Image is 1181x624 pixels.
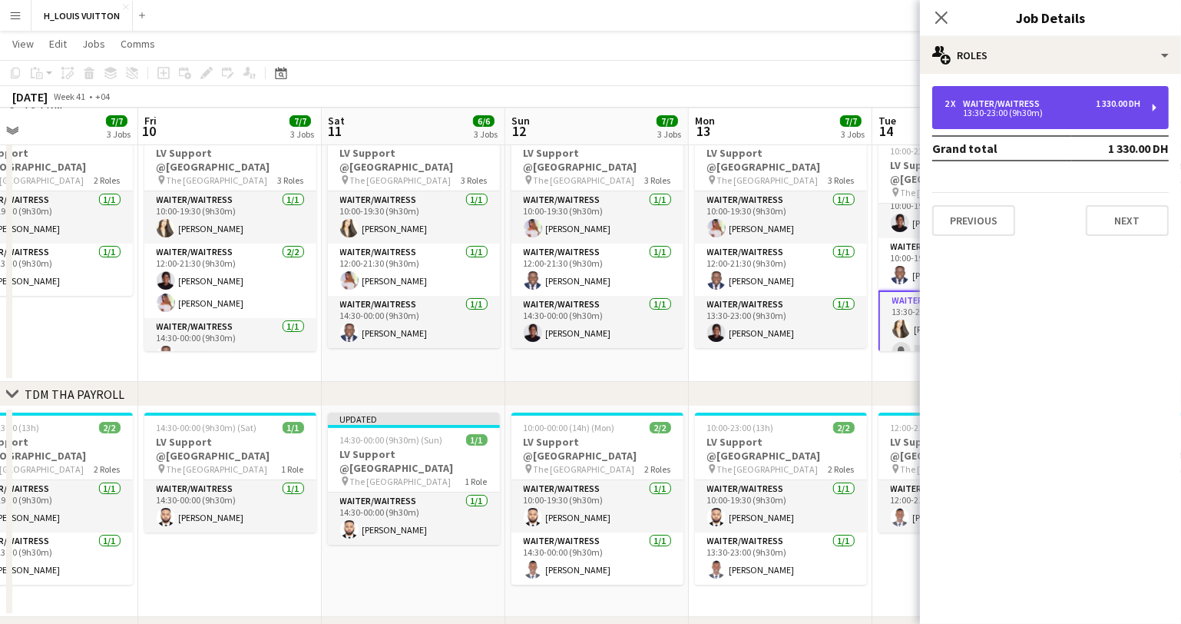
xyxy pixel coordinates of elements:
[328,191,500,244] app-card-role: Waiter/Waitress1/110:00-19:30 (9h30m)[PERSON_NAME]
[82,37,105,51] span: Jobs
[695,124,867,348] app-job-card: 10:00-23:00 (13h)3/3LV Support @[GEOGRAPHIC_DATA] The [GEOGRAPHIC_DATA]3 RolesWaiter/Waitress1/11...
[511,124,683,348] app-job-card: 10:00-00:00 (14h) (Mon)3/3LV Support @[GEOGRAPHIC_DATA] The [GEOGRAPHIC_DATA]3 RolesWaiter/Waitre...
[511,146,683,174] h3: LV Support @[GEOGRAPHIC_DATA]
[328,493,500,545] app-card-role: Waiter/Waitress1/114:30-00:00 (9h30m)[PERSON_NAME]
[328,114,345,128] span: Sat
[876,122,896,140] span: 14
[1086,205,1169,236] button: Next
[144,480,316,533] app-card-role: Waiter/Waitress1/114:30-00:00 (9h30m)[PERSON_NAME]
[707,422,774,433] span: 10:00-23:00 (13h)
[695,480,867,533] app-card-role: Waiter/Waitress1/110:00-19:30 (9h30m)[PERSON_NAME]
[94,174,121,186] span: 2 Roles
[878,480,1050,533] app-card-role: Waiter/Waitress1/112:00-21:30 (9h30m)[PERSON_NAME]
[695,244,867,296] app-card-role: Waiter/Waitress1/112:00-21:30 (9h30m)[PERSON_NAME]
[114,34,161,54] a: Comms
[695,533,867,585] app-card-role: Waiter/Waitress1/113:30-23:00 (9h30m)[PERSON_NAME]
[167,463,268,475] span: The [GEOGRAPHIC_DATA]
[95,91,110,102] div: +04
[920,37,1181,74] div: Roles
[650,422,671,433] span: 2/2
[920,8,1181,28] h3: Job Details
[1072,136,1169,161] td: 1 330.00 DH
[144,318,316,370] app-card-role: Waiter/Waitress1/114:30-00:00 (9h30m)[PERSON_NAME]
[944,98,963,109] div: 2 x
[693,122,715,140] span: 13
[695,191,867,244] app-card-role: Waiter/Waitress1/110:00-19:30 (9h30m)[PERSON_NAME]
[878,290,1050,368] app-card-role: Waiter/Waitress1/213:30-23:00 (9h30m)[PERSON_NAME]
[509,122,530,140] span: 12
[524,422,615,433] span: 10:00-00:00 (14h) (Mon)
[289,115,311,127] span: 7/7
[142,122,157,140] span: 10
[157,422,257,433] span: 14:30-00:00 (9h30m) (Sat)
[144,124,316,351] div: 10:00-00:00 (14h) (Sat)4/4LV Support @[GEOGRAPHIC_DATA] The [GEOGRAPHIC_DATA]3 RolesWaiter/Waitre...
[511,480,683,533] app-card-role: Waiter/Waitress1/110:00-19:30 (9h30m)[PERSON_NAME]
[328,124,500,348] app-job-card: 10:00-00:00 (14h) (Sun)3/3LV Support @[GEOGRAPHIC_DATA] The [GEOGRAPHIC_DATA]3 RolesWaiter/Waitre...
[511,435,683,463] h3: LV Support @[GEOGRAPHIC_DATA]
[1096,98,1140,109] div: 1 330.00 DH
[144,191,316,244] app-card-role: Waiter/Waitress1/110:00-19:30 (9h30m)[PERSON_NAME]
[511,191,683,244] app-card-role: Waiter/Waitress1/110:00-19:30 (9h30m)[PERSON_NAME]
[144,146,316,174] h3: LV Support @[GEOGRAPHIC_DATA]
[878,435,1050,463] h3: LV Support @[GEOGRAPHIC_DATA]
[278,174,304,186] span: 3 Roles
[878,413,1050,533] div: 12:00-21:30 (9h30m)1/1LV Support @[GEOGRAPHIC_DATA] The [GEOGRAPHIC_DATA]1 RoleWaiter/Waitress1/1...
[340,434,443,446] span: 14:30-00:00 (9h30m) (Sun)
[167,174,268,186] span: The [GEOGRAPHIC_DATA]
[144,435,316,463] h3: LV Support @[GEOGRAPHIC_DATA]
[107,128,131,140] div: 3 Jobs
[511,296,683,348] app-card-role: Waiter/Waitress1/114:30-00:00 (9h30m)[PERSON_NAME]
[717,174,819,186] span: The [GEOGRAPHIC_DATA]
[12,89,48,105] div: [DATE]
[49,37,67,51] span: Edit
[474,128,498,140] div: 3 Jobs
[328,447,500,475] h3: LV Support @[GEOGRAPHIC_DATA]
[328,413,500,425] div: Updated
[350,174,452,186] span: The [GEOGRAPHIC_DATA]
[891,145,958,157] span: 10:00-23:00 (13h)
[328,296,500,348] app-card-role: Waiter/Waitress1/114:30-00:00 (9h30m)[PERSON_NAME]
[121,37,155,51] span: Comms
[645,463,671,475] span: 2 Roles
[878,238,1050,290] app-card-role: Waiter/Waitress1/110:00-19:30 (9h30m)[PERSON_NAME]
[282,463,304,475] span: 1 Role
[657,128,681,140] div: 3 Jobs
[901,463,1002,475] span: The [GEOGRAPHIC_DATA]
[840,115,862,127] span: 7/7
[878,186,1050,238] app-card-role: Waiter/Waitress1/110:00-19:30 (9h30m)[PERSON_NAME]
[511,413,683,585] app-job-card: 10:00-00:00 (14h) (Mon)2/2LV Support @[GEOGRAPHIC_DATA] The [GEOGRAPHIC_DATA]2 RolesWaiter/Waitre...
[106,115,127,127] span: 7/7
[12,37,34,51] span: View
[328,413,500,545] app-job-card: Updated14:30-00:00 (9h30m) (Sun)1/1LV Support @[GEOGRAPHIC_DATA] The [GEOGRAPHIC_DATA]1 RoleWaite...
[465,476,488,487] span: 1 Role
[833,422,855,433] span: 2/2
[94,463,121,475] span: 2 Roles
[6,34,40,54] a: View
[645,174,671,186] span: 3 Roles
[328,146,500,174] h3: LV Support @[GEOGRAPHIC_DATA]
[695,146,867,174] h3: LV Support @[GEOGRAPHIC_DATA]
[878,124,1050,351] app-job-card: Updated10:00-23:00 (13h)3/4LV Support @[GEOGRAPHIC_DATA] The [GEOGRAPHIC_DATA]3 RolesWaiter/Waitr...
[43,34,73,54] a: Edit
[944,109,1140,117] div: 13:30-23:00 (9h30m)
[51,91,89,102] span: Week 41
[466,434,488,446] span: 1/1
[326,122,345,140] span: 11
[144,114,157,128] span: Fri
[534,463,635,475] span: The [GEOGRAPHIC_DATA]
[695,296,867,348] app-card-role: Waiter/Waitress1/113:30-23:00 (9h30m)[PERSON_NAME]
[511,114,530,128] span: Sun
[534,174,635,186] span: The [GEOGRAPHIC_DATA]
[695,413,867,585] div: 10:00-23:00 (13h)2/2LV Support @[GEOGRAPHIC_DATA] The [GEOGRAPHIC_DATA]2 RolesWaiter/Waitress1/11...
[283,422,304,433] span: 1/1
[350,476,452,487] span: The [GEOGRAPHIC_DATA]
[31,1,133,31] button: H_LOUIS VUITTON
[144,413,316,533] app-job-card: 14:30-00:00 (9h30m) (Sat)1/1LV Support @[GEOGRAPHIC_DATA] The [GEOGRAPHIC_DATA]1 RoleWaiter/Waitr...
[511,244,683,296] app-card-role: Waiter/Waitress1/112:00-21:30 (9h30m)[PERSON_NAME]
